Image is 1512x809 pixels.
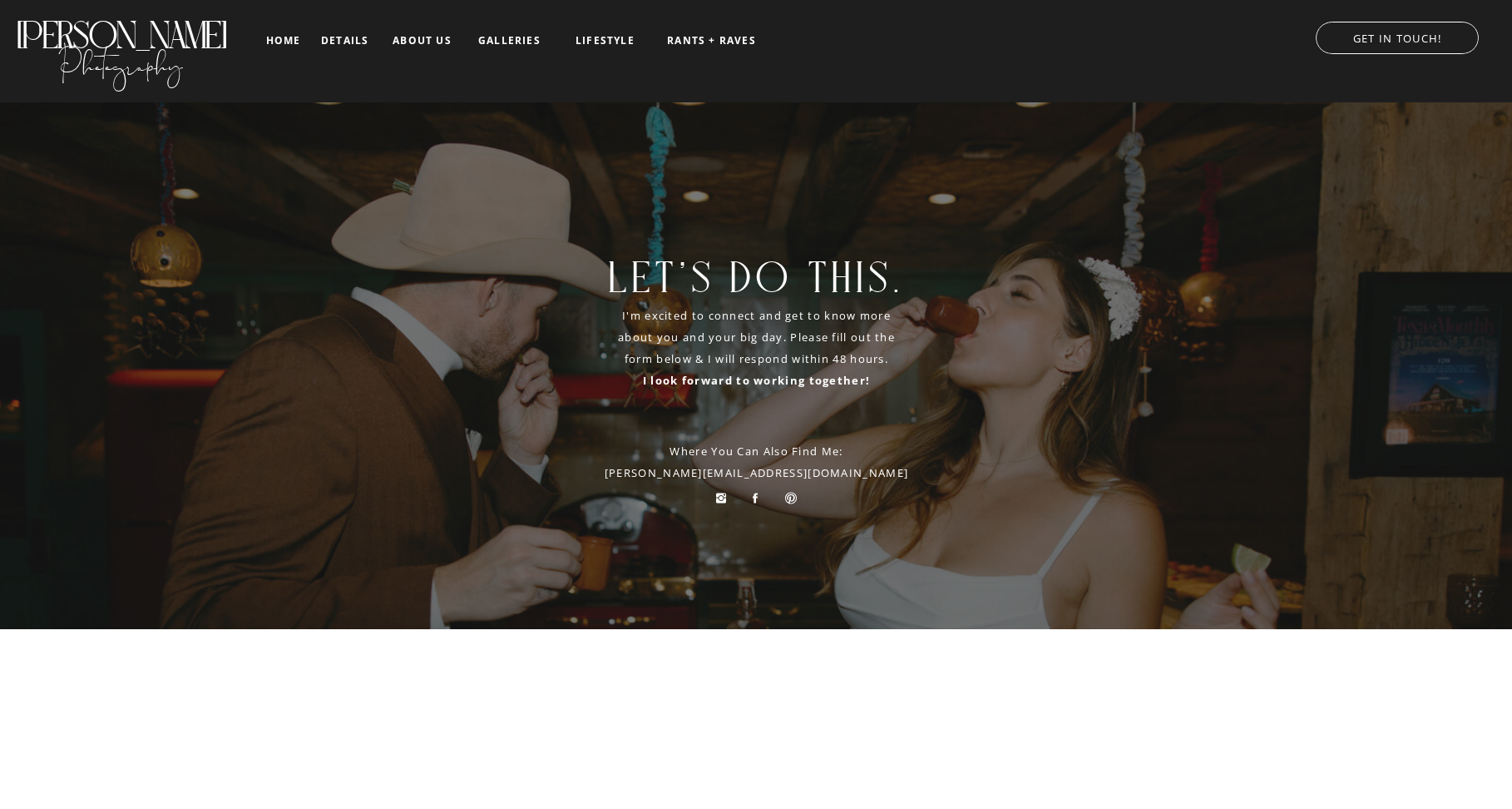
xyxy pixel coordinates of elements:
[475,35,544,47] a: galleries
[1299,27,1495,44] a: GET IN TOUCH!
[603,305,910,412] p: I'm excited to connect and get to know more about you and your big day. Please fill out the form ...
[643,373,871,388] b: I look forward to working together!
[563,35,647,47] a: LIFESTYLE
[600,440,912,484] p: Where you can also find me: [PERSON_NAME][EMAIL_ADDRESS][DOMAIN_NAME]
[14,13,228,41] a: [PERSON_NAME]
[321,35,368,45] a: details
[665,35,758,47] a: RANTS + RAVES
[264,35,303,46] a: home
[388,35,457,47] a: about us
[367,253,1145,285] h1: Let's do this.
[14,32,228,87] a: Photography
